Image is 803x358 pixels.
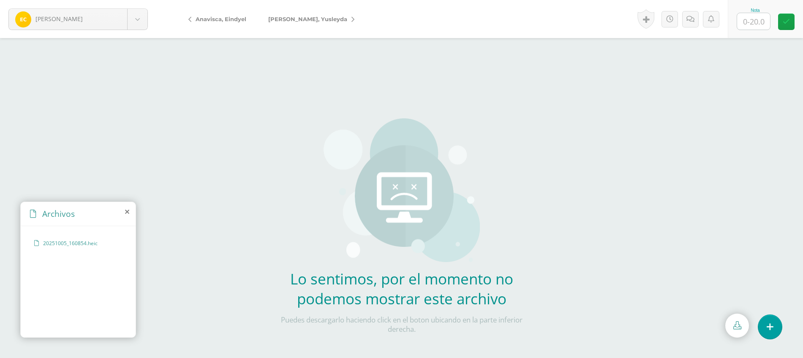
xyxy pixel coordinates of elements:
a: [PERSON_NAME], Yusleyda [257,9,361,29]
span: [PERSON_NAME] [35,15,83,23]
img: 1534fc4d07c3778acce1aaa15310cc5b.png [15,11,31,27]
input: 0-20.0 [737,13,770,30]
span: 20251005_160854.heic [43,240,112,247]
span: Archivos [42,208,75,219]
a: Anavisca, Eindyel [182,9,257,29]
p: Puedes descargarlo haciendo click en el boton ubicando en la parte inferior derecha. [277,315,526,334]
span: Anavisca, Eindyel [196,16,246,22]
div: Nota [737,8,774,13]
i: close [125,208,129,215]
img: 500.png [324,118,480,262]
a: [PERSON_NAME] [9,9,147,30]
span: [PERSON_NAME], Yusleyda [268,16,347,22]
h2: Lo sentimos, por el momento no podemos mostrar este archivo [277,269,526,309]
